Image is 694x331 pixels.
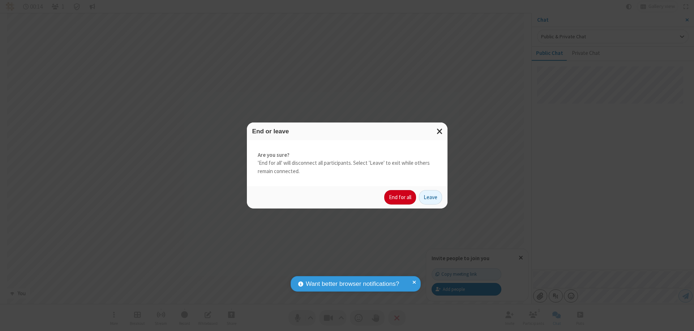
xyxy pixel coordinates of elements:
div: 'End for all' will disconnect all participants. Select 'Leave' to exit while others remain connec... [247,140,447,186]
button: End for all [384,190,416,205]
h3: End or leave [252,128,442,135]
button: Leave [419,190,442,205]
strong: Are you sure? [258,151,437,159]
span: Want better browser notifications? [306,279,399,289]
button: Close modal [432,122,447,140]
